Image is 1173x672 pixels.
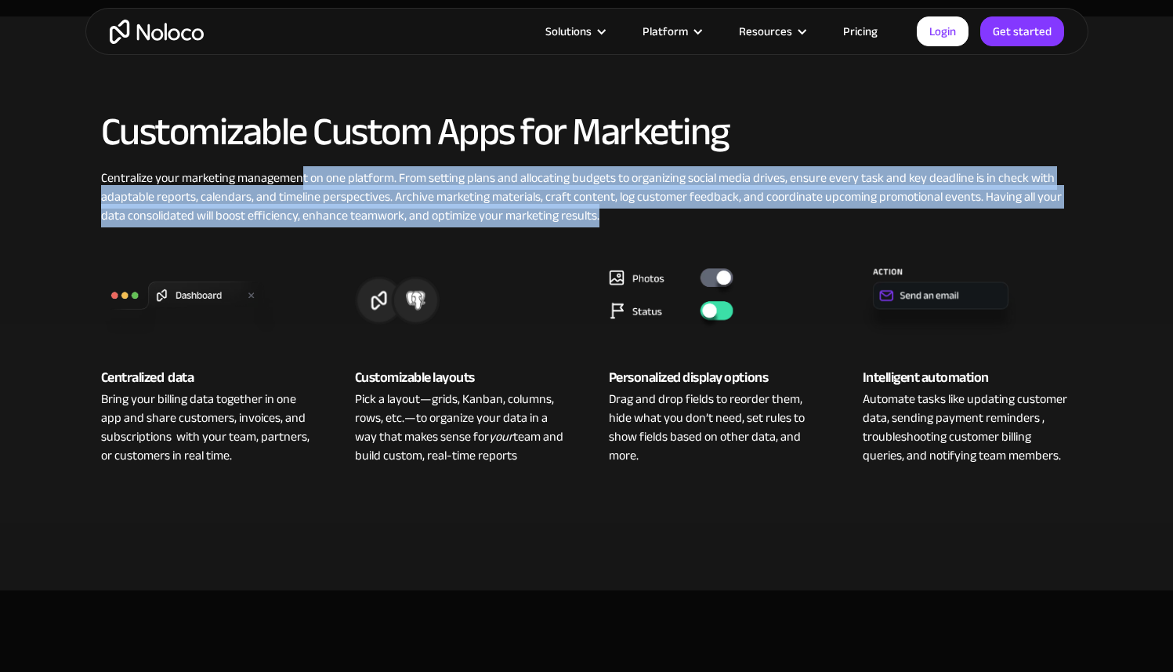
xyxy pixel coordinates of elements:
div: Drag and drop fields to reorder them, hide what you don’t need, set rules to show fields based on... [609,390,819,465]
div: Resources [739,21,792,42]
div: Automate tasks like updating customer data, sending payment reminders , troubleshooting customer ... [863,390,1073,465]
div: Personalized display options [609,366,819,390]
a: Get started [980,16,1064,46]
em: your [489,425,513,449]
a: home [110,20,204,44]
div: Solutions [545,21,592,42]
a: Login [917,16,968,46]
div: Intelligent automation [863,366,1073,390]
div: Customizable layouts [355,366,565,390]
h2: Customizable Custom Apps for Marketing [101,111,1073,153]
div: Platform [623,21,719,42]
div: Centralized data [101,366,311,390]
a: Pricing [824,21,897,42]
div: Bring your billing data together in one app and share customers, invoices, and subscriptions with... [101,390,311,465]
div: Pick a layout—grids, Kanban, columns, rows, etc.—to organize your data in a way that makes sense ... [355,390,565,465]
div: Centralize your marketing management on one platform. From setting plans and allocating budgets t... [101,169,1073,225]
div: Solutions [526,21,623,42]
div: Platform [643,21,688,42]
div: Resources [719,21,824,42]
